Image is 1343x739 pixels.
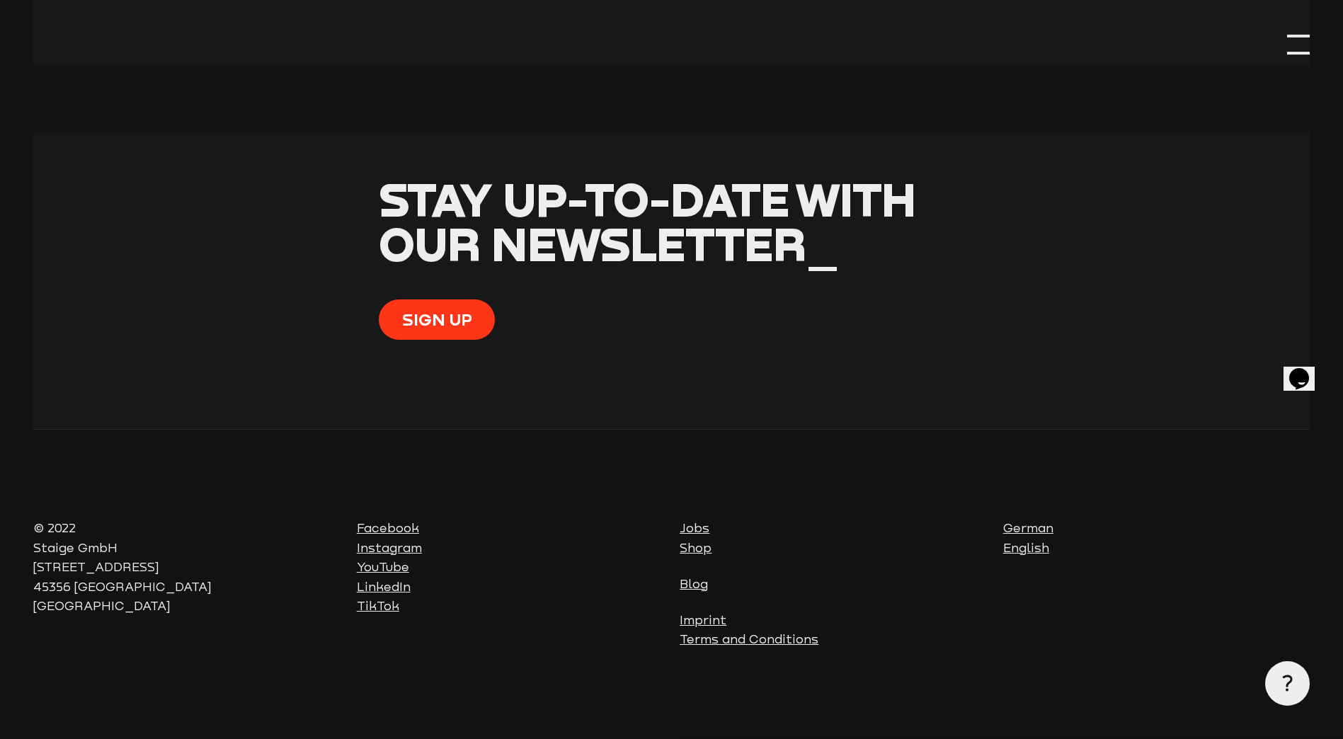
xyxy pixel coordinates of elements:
a: TikTok [357,599,399,613]
span: Newsletter_ [491,216,839,271]
a: Jobs [680,521,709,535]
a: English [1003,541,1049,555]
button: Sign up [379,299,495,340]
span: Stay up-to-date with our [379,171,916,271]
a: YouTube [357,560,409,574]
a: Blog [680,577,708,591]
a: LinkedIn [357,580,411,594]
iframe: chat widget [1284,348,1329,391]
a: Facebook [357,521,419,535]
a: German [1003,521,1053,535]
a: Imprint [680,613,726,627]
a: Instagram [357,541,422,555]
p: © 2022 Staige GmbH [STREET_ADDRESS] 45356 [GEOGRAPHIC_DATA] [GEOGRAPHIC_DATA] [33,519,340,617]
a: Terms and Conditions [680,632,818,646]
a: Shop [680,541,711,555]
